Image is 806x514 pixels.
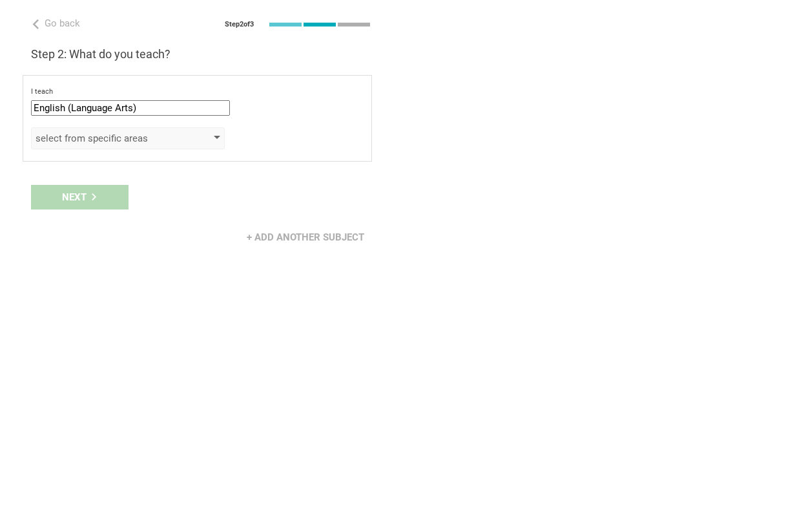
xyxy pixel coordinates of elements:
input: subject or discipline [31,100,230,116]
div: + Add another subject [239,225,372,250]
div: select from specific areas [36,132,183,145]
h3: Step 2: What do you teach? [31,47,372,62]
span: Go back [45,17,80,29]
div: Step 2 of 3 [225,20,254,29]
div: I teach [31,87,364,96]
